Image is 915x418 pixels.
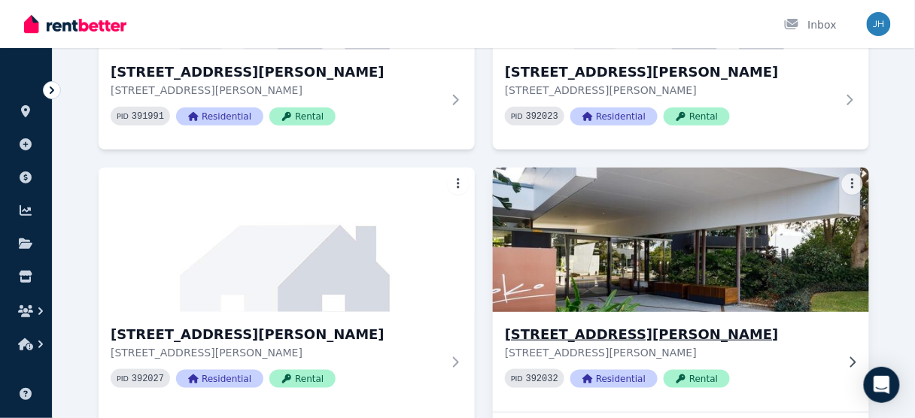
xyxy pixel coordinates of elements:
[493,168,869,412] a: 248/10 Pidgeon Cl, West End[STREET_ADDRESS][PERSON_NAME][STREET_ADDRESS][PERSON_NAME]PID 392032Re...
[484,164,879,316] img: 248/10 Pidgeon Cl, West End
[511,374,523,383] small: PID
[176,370,263,388] span: Residential
[24,13,126,35] img: RentBetter
[111,62,442,83] h3: [STREET_ADDRESS][PERSON_NAME]
[526,374,558,384] code: 392032
[132,111,164,122] code: 391991
[505,324,836,345] h3: [STREET_ADDRESS][PERSON_NAME]
[111,345,442,360] p: [STREET_ADDRESS][PERSON_NAME]
[99,168,475,412] a: 244/10 Pidgeon Cl, West End[STREET_ADDRESS][PERSON_NAME][STREET_ADDRESS][PERSON_NAME]PID 392027Re...
[132,374,164,384] code: 392027
[117,112,129,120] small: PID
[867,12,891,36] img: Serenity Stays Management Pty Ltd
[505,345,836,360] p: [STREET_ADDRESS][PERSON_NAME]
[784,17,837,32] div: Inbox
[269,370,336,388] span: Rental
[117,374,129,383] small: PID
[570,108,658,126] span: Residential
[111,83,442,98] p: [STREET_ADDRESS][PERSON_NAME]
[842,174,863,195] button: More options
[176,108,263,126] span: Residential
[664,108,730,126] span: Rental
[99,168,475,312] img: 244/10 Pidgeon Cl, West End
[664,370,730,388] span: Rental
[864,367,900,403] div: Open Intercom Messenger
[505,83,836,98] p: [STREET_ADDRESS][PERSON_NAME]
[448,174,469,195] button: More options
[570,370,658,388] span: Residential
[511,112,523,120] small: PID
[269,108,336,126] span: Rental
[505,62,836,83] h3: [STREET_ADDRESS][PERSON_NAME]
[111,324,442,345] h3: [STREET_ADDRESS][PERSON_NAME]
[526,111,558,122] code: 392023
